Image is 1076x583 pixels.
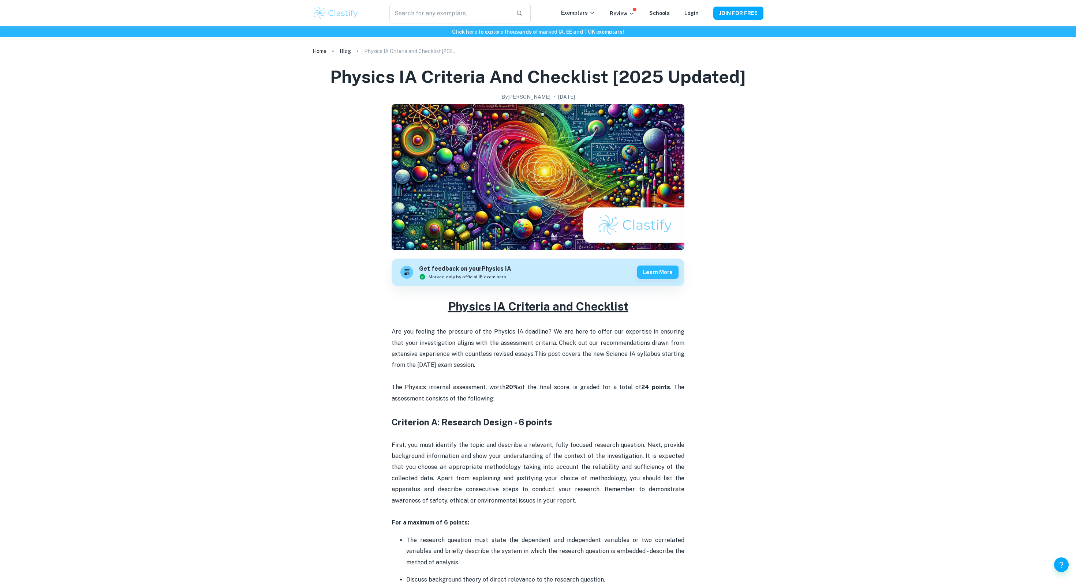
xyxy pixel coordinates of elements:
p: Exemplars [561,9,595,17]
strong: 20% [505,384,519,391]
u: Physics IA Criteria and Checklist [448,300,628,313]
a: Home [313,46,326,56]
strong: 24 points [641,384,670,391]
img: Clastify logo [313,6,359,20]
p: The research question must state the dependent and independent variables or two correlated variab... [406,535,684,568]
span: Marked only by official IB examiners [429,274,506,280]
h2: [DATE] [558,93,575,101]
button: JOIN FOR FREE [713,7,763,20]
h2: By [PERSON_NAME] [501,93,550,101]
button: Help and Feedback [1054,557,1069,572]
input: Search for any exemplars... [389,3,510,23]
strong: For a maximum of 6 points: [392,519,469,526]
span: First, you must identify the topic and describe a relevant, fully focused research question. Next... [392,441,686,504]
a: Blog [340,46,351,56]
p: Physics IA Criteria and Checklist [2025 updated] [364,47,459,55]
button: Learn more [637,266,679,279]
p: • [553,93,555,101]
a: Login [684,10,699,16]
h6: Click here to explore thousands of marked IA, EE and TOK exemplars ! [1,28,1075,36]
a: Schools [649,10,670,16]
img: Physics IA Criteria and Checklist [2025 updated] cover image [392,104,684,250]
h6: Get feedback on your Physics IA [419,264,511,274]
p: Are you feeling the pressure of the Physics IA deadline? We are here to offer our expertise in en... [392,326,684,371]
p: The Physics internal assessment, worth of the final score, is graded for a total of . The assessm... [392,371,684,404]
span: This post covers the new Science IA syllabus starting from the [DATE] exam session. [392,350,686,368]
p: Review [610,10,635,18]
a: Get feedback on yourPhysics IAMarked only by official IB examinersLearn more [392,259,684,286]
h1: Physics IA Criteria and Checklist [2025 updated] [330,65,746,89]
strong: Criterion A: Research Design - 6 points [392,417,552,427]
